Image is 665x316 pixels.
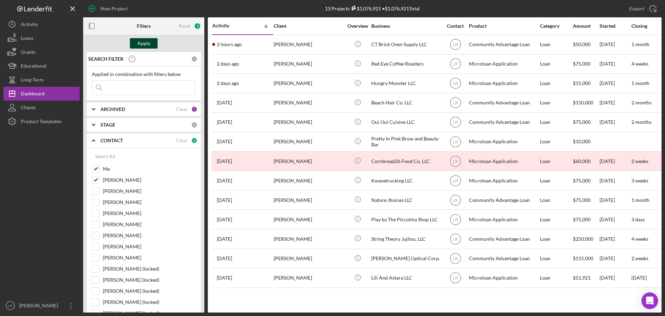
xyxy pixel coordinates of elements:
[371,23,441,29] div: Business
[540,249,572,268] div: Loan
[573,100,593,105] span: $150,000
[469,210,538,229] div: Microloan Application
[540,23,572,29] div: Category
[453,276,458,281] text: LR
[17,299,62,314] div: [PERSON_NAME]
[453,217,458,222] text: LR
[217,197,232,203] time: 2025-09-03 08:59
[371,269,441,287] div: Lili And Astara LLC
[371,191,441,209] div: Nature Jhuices LLC
[212,23,243,28] div: Activity
[631,275,647,281] time: [DATE]
[130,38,158,49] button: Apply
[573,216,591,222] span: $75,000
[138,38,150,49] div: Apply
[194,23,201,29] div: 3
[217,236,232,242] time: 2025-08-24 19:24
[371,152,441,170] div: Cornbread26 Food Co, LLC
[600,269,631,287] div: [DATE]
[631,178,648,183] time: 3 weeks
[600,35,631,54] div: [DATE]
[103,265,196,272] label: [PERSON_NAME] (locked)
[274,113,343,131] div: [PERSON_NAME]
[469,152,538,170] div: Microloan Application
[3,73,80,87] a: Long-Term
[453,42,458,47] text: LR
[453,81,458,86] text: LR
[573,119,591,125] span: $75,000
[3,114,80,128] button: Product Templates
[274,94,343,112] div: [PERSON_NAME]
[3,31,80,45] a: Loans
[274,210,343,229] div: [PERSON_NAME]
[631,80,649,86] time: 1 month
[371,171,441,190] div: Kwavetrucking LLC
[371,113,441,131] div: Oui Oui Cuisine LLC
[540,113,572,131] div: Loan
[540,269,572,287] div: Loan
[469,249,538,268] div: Community Advantage Loan
[540,171,572,190] div: Loan
[217,139,232,144] time: 2025-09-10 17:22
[469,94,538,112] div: Community Advantage Loan
[103,221,196,228] label: [PERSON_NAME]
[217,275,232,281] time: 2025-08-22 13:39
[631,158,648,164] time: 2 weeks
[3,59,80,73] a: Educational
[622,2,662,16] button: Export
[469,230,538,248] div: Community Advantage Loan
[600,94,631,112] div: [DATE]
[469,55,538,73] div: Microloan Application
[540,230,572,248] div: Loan
[349,6,381,11] div: $1,076,921
[631,255,648,261] time: 2 weeks
[92,71,196,77] div: Applied in combination with filters below
[540,210,572,229] div: Loan
[325,6,420,11] div: 13 Projects • $1,076,921 Total
[103,199,196,206] label: [PERSON_NAME]
[217,178,232,183] time: 2025-09-03 17:57
[274,249,343,268] div: [PERSON_NAME]
[631,61,648,67] time: 4 weeks
[103,288,196,294] label: [PERSON_NAME] (locked)
[103,188,196,195] label: [PERSON_NAME]
[371,230,441,248] div: String Theory Jujitsu, LLC
[371,210,441,229] div: Play by The Piccolina Shop LLC
[641,292,658,309] div: Open Intercom Messenger
[8,304,12,308] text: LR
[453,198,458,203] text: LR
[631,216,645,222] time: 3 days
[83,2,134,16] button: New Project
[21,101,36,116] div: Clients
[442,23,468,29] div: Contact
[600,113,631,131] div: [DATE]
[469,171,538,190] div: Microloan Application
[469,191,538,209] div: Community Advantage Loan
[179,23,190,29] div: Reset
[453,178,458,183] text: LR
[371,94,441,112] div: Beach Hair Co. LLC
[191,137,197,144] div: 2
[3,87,80,101] button: Dashboard
[573,138,591,144] span: $10,000
[573,178,591,183] span: $75,000
[453,256,458,261] text: LR
[600,74,631,93] div: [DATE]
[274,55,343,73] div: [PERSON_NAME]
[100,2,127,16] div: New Project
[371,35,441,54] div: CT Brick Oven Supply LLC
[600,210,631,229] div: [DATE]
[21,59,46,75] div: Educational
[540,35,572,54] div: Loan
[3,101,80,114] a: Clients
[469,74,538,93] div: Microloan Application
[3,17,80,31] button: Activity
[573,236,593,242] span: $250,000
[274,35,343,54] div: [PERSON_NAME]
[573,23,599,29] div: Amount
[103,177,196,183] label: [PERSON_NAME]
[371,55,441,73] div: Red Eye Coffee Roasters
